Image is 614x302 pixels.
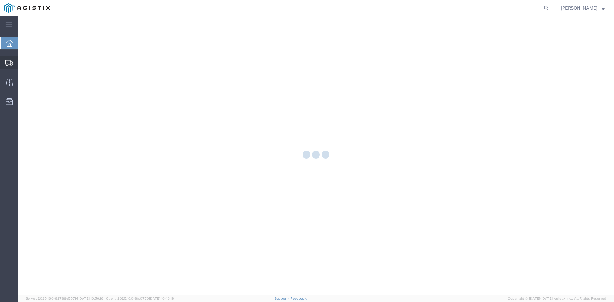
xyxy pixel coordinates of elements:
[274,297,290,300] a: Support
[106,297,174,300] span: Client: 2025.16.0-8fc0770
[290,297,307,300] a: Feedback
[561,4,597,12] span: Douglas Harris
[149,297,174,300] span: [DATE] 10:40:19
[508,296,606,301] span: Copyright © [DATE]-[DATE] Agistix Inc., All Rights Reserved
[26,297,103,300] span: Server: 2025.16.0-82789e55714
[78,297,103,300] span: [DATE] 10:56:16
[4,3,50,13] img: logo
[561,4,605,12] button: [PERSON_NAME]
